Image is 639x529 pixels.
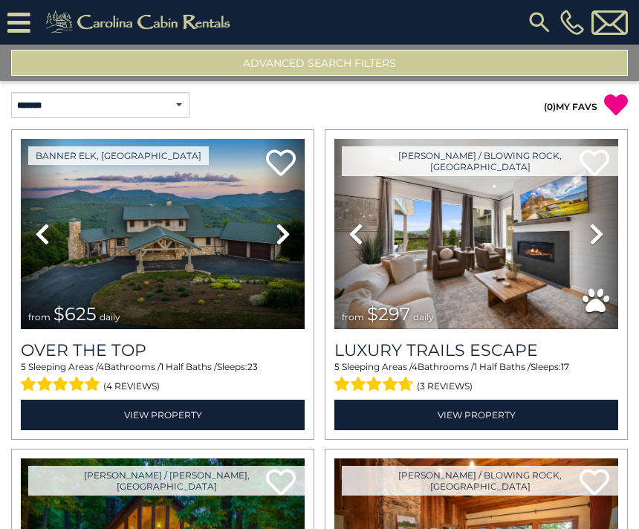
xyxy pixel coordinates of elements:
[334,340,618,360] a: Luxury Trails Escape
[334,361,340,372] span: 5
[21,361,26,372] span: 5
[247,361,258,372] span: 23
[342,466,618,496] a: [PERSON_NAME] / Blowing Rock, [GEOGRAPHIC_DATA]
[412,361,418,372] span: 4
[21,139,305,329] img: thumbnail_167153549.jpeg
[413,311,434,322] span: daily
[28,146,209,165] a: Banner Elk, [GEOGRAPHIC_DATA]
[11,50,628,76] button: Advanced Search Filters
[342,146,618,176] a: [PERSON_NAME] / Blowing Rock, [GEOGRAPHIC_DATA]
[547,101,553,112] span: 0
[474,361,531,372] span: 1 Half Baths /
[160,361,217,372] span: 1 Half Baths /
[544,101,556,112] span: ( )
[417,377,473,396] span: (3 reviews)
[28,311,51,322] span: from
[103,377,160,396] span: (4 reviews)
[342,311,364,322] span: from
[21,400,305,430] a: View Property
[28,466,305,496] a: [PERSON_NAME] / [PERSON_NAME], [GEOGRAPHIC_DATA]
[561,361,569,372] span: 17
[557,10,588,35] a: [PHONE_NUMBER]
[544,101,597,112] a: (0)MY FAVS
[367,303,410,325] span: $297
[38,7,243,37] img: Khaki-logo.png
[334,139,618,329] img: thumbnail_168695581.jpeg
[53,303,97,325] span: $625
[266,148,296,180] a: Add to favorites
[21,340,305,360] a: Over The Top
[98,361,104,372] span: 4
[100,311,120,322] span: daily
[21,360,305,396] div: Sleeping Areas / Bathrooms / Sleeps:
[334,400,618,430] a: View Property
[334,360,618,396] div: Sleeping Areas / Bathrooms / Sleeps:
[526,9,553,36] img: search-regular.svg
